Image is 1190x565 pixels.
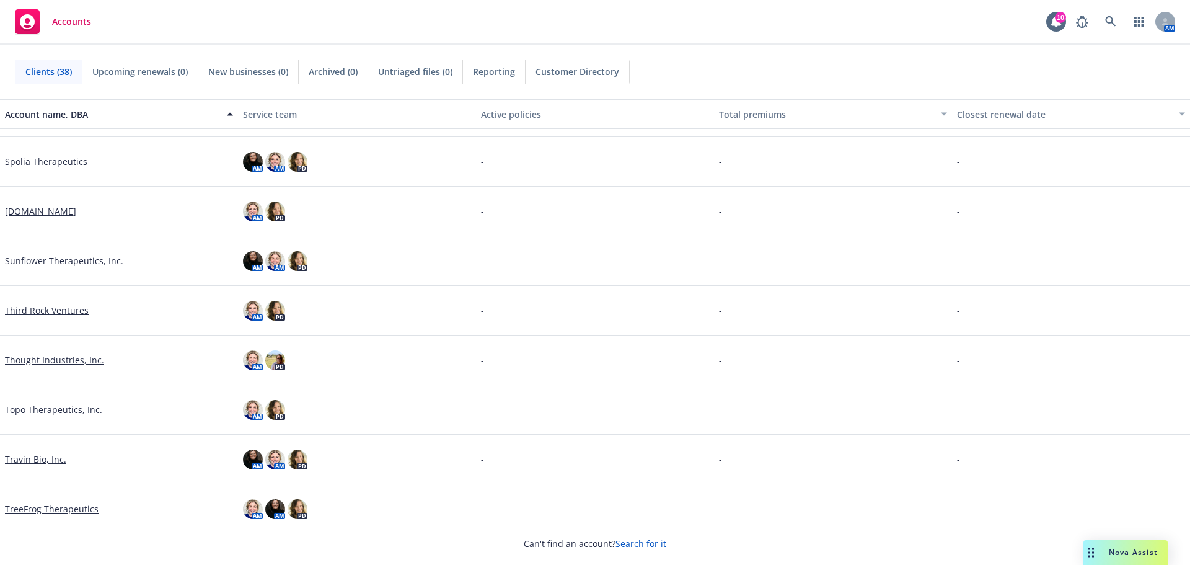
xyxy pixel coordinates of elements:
button: Closest renewal date [952,99,1190,129]
span: - [957,403,960,416]
a: Spolia Therapeutics [5,155,87,168]
span: - [481,155,484,168]
a: Report a Bug [1070,9,1095,34]
a: Search for it [615,538,666,549]
div: Active policies [481,108,709,121]
a: Thought Industries, Inc. [5,354,104,367]
img: photo [243,499,263,519]
a: Search [1098,9,1123,34]
a: TreeFrog Therapeutics [5,502,99,515]
span: Reporting [473,65,515,78]
div: 10 [1055,12,1066,23]
img: photo [288,152,307,172]
span: Untriaged files (0) [378,65,452,78]
img: photo [265,202,285,221]
img: photo [265,251,285,271]
span: - [957,155,960,168]
span: - [957,502,960,515]
span: Can't find an account? [524,537,666,550]
span: Clients (38) [25,65,72,78]
span: - [719,155,722,168]
button: Service team [238,99,476,129]
a: Accounts [10,4,96,39]
button: Active policies [476,99,714,129]
span: - [957,354,960,367]
a: Topo Therapeutics, Inc. [5,403,102,416]
div: Closest renewal date [957,108,1171,121]
span: Customer Directory [535,65,619,78]
img: photo [243,152,263,172]
span: - [481,354,484,367]
img: photo [265,400,285,420]
a: [DOMAIN_NAME] [5,205,76,218]
a: Switch app [1127,9,1152,34]
img: photo [265,450,285,469]
span: - [481,403,484,416]
img: photo [288,251,307,271]
span: - [719,254,722,267]
div: Total premiums [719,108,933,121]
span: - [719,453,722,466]
img: photo [288,450,307,469]
img: photo [243,450,263,469]
button: Total premiums [714,99,952,129]
button: Nova Assist [1083,540,1168,565]
span: - [719,354,722,367]
img: photo [243,400,263,420]
span: - [957,304,960,317]
span: - [481,502,484,515]
span: - [719,304,722,317]
a: Travin Bio, Inc. [5,453,66,466]
span: - [719,205,722,218]
span: - [957,205,960,218]
span: Archived (0) [309,65,358,78]
img: photo [243,350,263,370]
span: New businesses (0) [208,65,288,78]
img: photo [243,251,263,271]
span: - [957,453,960,466]
div: Drag to move [1083,540,1099,565]
div: Account name, DBA [5,108,219,121]
img: photo [288,499,307,519]
a: Sunflower Therapeutics, Inc. [5,254,123,267]
img: photo [265,301,285,321]
img: photo [243,301,263,321]
span: - [719,502,722,515]
span: - [957,254,960,267]
a: Third Rock Ventures [5,304,89,317]
span: - [719,403,722,416]
span: Accounts [52,17,91,27]
span: - [481,453,484,466]
span: - [481,304,484,317]
img: photo [243,202,263,221]
span: - [481,205,484,218]
div: Service team [243,108,471,121]
span: - [481,254,484,267]
span: Nova Assist [1109,547,1158,558]
img: photo [265,152,285,172]
span: Upcoming renewals (0) [92,65,188,78]
img: photo [265,499,285,519]
img: photo [265,350,285,370]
